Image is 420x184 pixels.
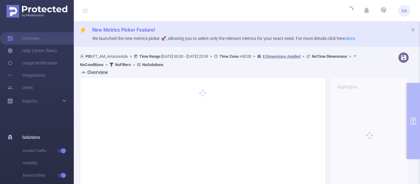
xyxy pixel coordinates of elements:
[347,54,353,59] span: >
[220,54,240,59] b: Time Zone:
[92,36,355,41] span: We launched the new metrics picker 🚀, allowing you to select only the relevant metrics for your e...
[139,54,161,59] b: Time Range:
[263,54,300,59] u: 8 Dimensions Applied
[23,145,74,157] span: Invalid Traffic
[104,62,109,67] span: >
[87,69,108,76] h2: Overview
[85,54,93,59] b: PID:
[80,54,359,67] span: FT_AM_AmazonAds [DATE] 00:00 - [DATE] 23:59 +00:00
[402,5,407,17] span: DA
[115,62,131,67] b: No Filters
[300,54,306,59] span: >
[346,6,353,15] i: icon: loading
[23,169,74,182] span: Brand Safety
[7,57,57,69] a: Usage Notification
[411,26,415,33] button: icon: close
[22,95,37,107] a: Reports
[7,32,40,45] a: Overview
[131,62,137,67] span: >
[7,45,57,57] a: Help Center (New)
[22,131,40,143] span: Solutions
[80,54,85,58] i: icon: user
[80,28,86,34] i: icon: thunderbolt
[7,69,46,81] a: Integrations
[411,28,415,32] i: icon: close
[23,157,74,169] span: Visibility
[128,54,134,59] span: >
[142,62,164,67] b: No Solutions
[208,54,214,59] span: >
[7,81,33,94] a: Users
[80,62,104,67] b: No Conditions
[346,36,355,41] a: docs
[22,99,37,104] span: Reports
[251,54,257,59] span: >
[312,54,347,59] b: No Time Dimensions
[6,5,67,18] img: Protected Media
[92,27,155,33] span: New Metrics Picker Feature!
